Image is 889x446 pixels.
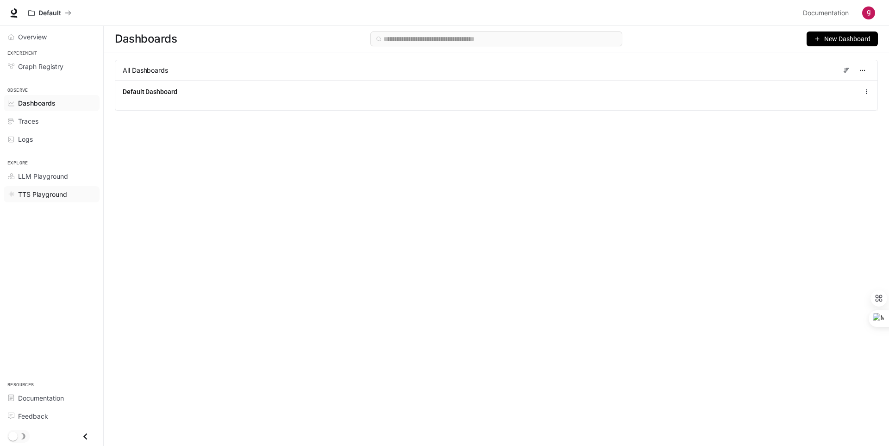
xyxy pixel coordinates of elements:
span: Dark mode toggle [8,431,18,441]
span: Graph Registry [18,62,63,71]
a: TTS Playground [4,186,100,202]
a: Default Dashboard [123,87,177,96]
a: Feedback [4,408,100,424]
a: Documentation [4,390,100,406]
span: New Dashboard [824,34,870,44]
span: Documentation [18,393,64,403]
a: Overview [4,29,100,45]
button: New Dashboard [807,31,878,46]
p: Default [38,9,61,17]
span: Dashboards [18,98,56,108]
span: Logs [18,134,33,144]
button: User avatar [859,4,878,22]
span: Documentation [803,7,849,19]
span: Feedback [18,411,48,421]
button: Close drawer [75,427,96,446]
button: All workspaces [24,4,75,22]
span: LLM Playground [18,171,68,181]
a: Dashboards [4,95,100,111]
img: User avatar [862,6,875,19]
a: LLM Playground [4,168,100,184]
span: TTS Playground [18,189,67,199]
span: Dashboards [115,30,177,48]
a: Traces [4,113,100,129]
a: Graph Registry [4,58,100,75]
a: Logs [4,131,100,147]
span: Traces [18,116,38,126]
span: All Dashboards [123,66,168,75]
a: Documentation [799,4,856,22]
span: Overview [18,32,47,42]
